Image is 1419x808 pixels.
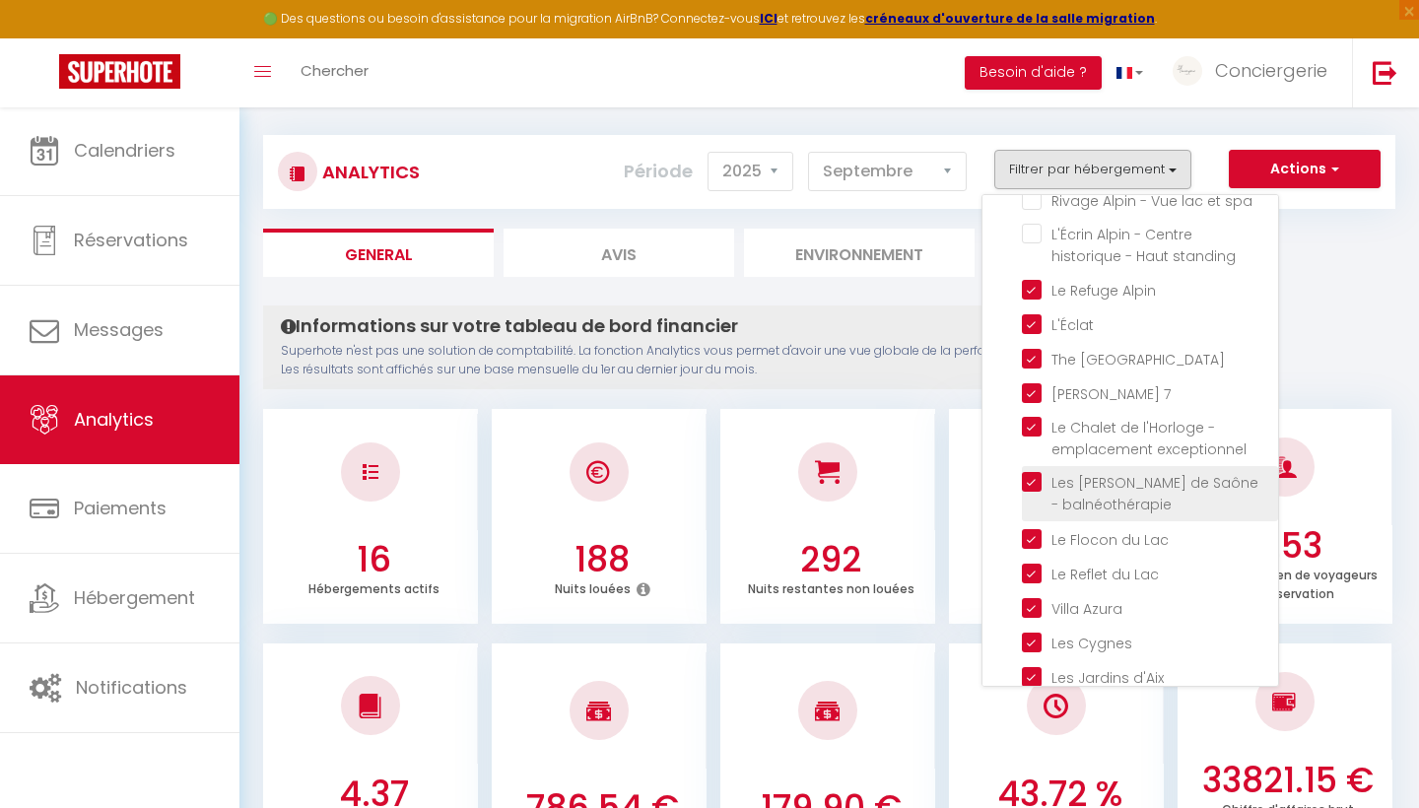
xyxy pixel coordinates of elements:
img: NO IMAGE [1044,694,1068,718]
button: Filtrer par hébergement [994,150,1191,189]
button: Actions [1229,150,1381,189]
button: Ouvrir le widget de chat LiveChat [16,8,75,67]
a: ICI [760,10,777,27]
span: Le Refuge Alpin [1051,281,1156,301]
img: NO IMAGE [1272,690,1297,713]
span: Calendriers [74,138,175,163]
span: Conciergerie [1215,58,1327,83]
a: ... Conciergerie [1158,38,1352,107]
button: Besoin d'aide ? [965,56,1102,90]
h3: 292 [731,539,930,580]
h3: Analytics [317,150,420,194]
p: Nuits louées [555,576,631,597]
img: Super Booking [59,54,180,89]
span: Rivage Alpin - Vue lac et spa [1051,191,1252,211]
li: General [263,229,494,277]
span: Chercher [301,60,369,81]
a: Chercher [286,38,383,107]
p: Nuits restantes non louées [748,576,914,597]
span: Hébergement [74,585,195,610]
span: Le Flocon du Lac [1051,530,1169,550]
h3: 16 [274,539,473,580]
span: Villa Azura [1051,599,1122,619]
p: Superhote n'est pas une solution de comptabilité. La fonction Analytics vous permet d'avoir une v... [281,342,1200,379]
h3: 188 [503,539,702,580]
img: NO IMAGE [363,464,378,480]
span: Messages [74,317,164,342]
span: Les [PERSON_NAME] de Saône - balnéothérapie [1051,473,1258,514]
span: Le Chalet de l'Horloge - emplacement exceptionnel [1051,418,1247,459]
h3: 33821.15 € [1188,760,1387,801]
span: Paiements [74,496,167,520]
li: Avis [504,229,734,277]
span: Notifications [76,675,187,700]
label: Période [624,150,693,193]
a: créneaux d'ouverture de la salle migration [865,10,1155,27]
img: logout [1373,60,1397,85]
h4: Informations sur votre tableau de bord financier [281,315,1200,337]
img: ... [1173,56,1202,86]
p: Nombre moyen de voyageurs par réservation [1197,563,1378,602]
span: Analytics [74,407,154,432]
span: Réservations [74,228,188,252]
li: Environnement [744,229,975,277]
span: L'Écrin Alpin - Centre historique - Haut standing [1051,225,1236,266]
h3: 39.17 % [960,539,1159,580]
p: Hébergements actifs [308,576,439,597]
span: Le Reflet du Lac [1051,565,1159,584]
h3: 2.53 [1188,525,1387,567]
